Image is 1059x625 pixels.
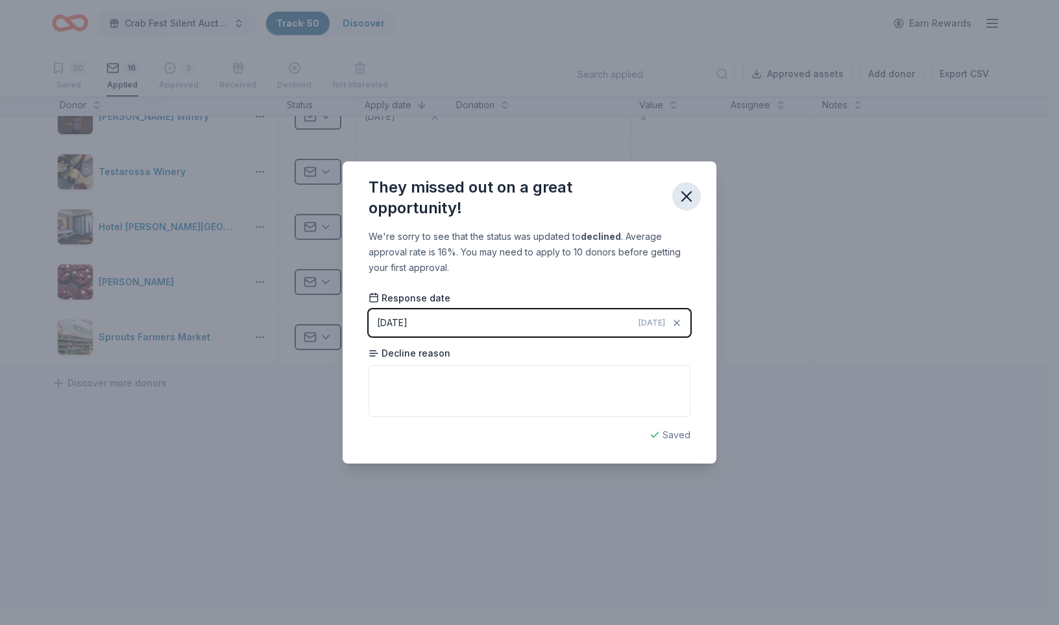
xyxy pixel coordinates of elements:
div: We're sorry to see that the status was updated to . Average approval rate is 16%. You may need to... [369,229,690,276]
div: [DATE] [377,315,408,331]
div: They missed out on a great opportunity! [369,177,662,218]
span: [DATE] [639,318,665,328]
span: Decline reason [369,347,450,360]
span: Response date [369,292,450,305]
button: [DATE][DATE] [369,309,690,336]
b: declined [581,231,621,242]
